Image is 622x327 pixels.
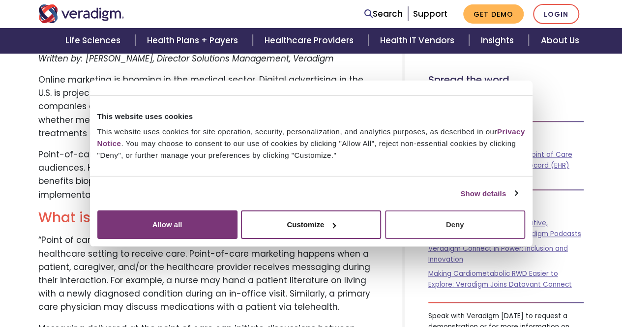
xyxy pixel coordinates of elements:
[428,74,584,86] h5: Spread the word
[38,53,334,64] em: Written by: [PERSON_NAME], Director Solutions Management, Veradigm
[38,234,379,314] p: “Point of care” is when a in a healthcare setting to receive care. Point-of-care marketing happen...
[463,4,524,24] a: Get Demo
[368,28,469,53] a: Health IT Vendors
[54,28,135,53] a: Life Sciences
[428,244,568,264] a: Veradigm Connect in Power: Inclusion and Innovation
[97,127,525,148] a: Privacy Notice
[135,28,253,53] a: Health Plans + Payers
[97,110,525,122] div: This website uses cookies
[413,8,447,20] a: Support
[38,148,379,202] p: Point-of-care marketing helps ensure advertising reaches your target audiences. Here, we’ll defin...
[460,187,517,199] a: Show details
[97,210,237,239] button: Allow all
[38,4,124,23] img: Veradigm logo
[364,7,403,21] a: Search
[428,269,572,289] a: Making Cardiometabolic RWD Easier to Explore: Veradigm Joins Datavant Connect
[38,209,379,226] h2: What is Point-of-Care Marketing?
[533,4,579,24] a: Login
[38,73,379,140] p: Online marketing is booming in the medical sector. Digital advertising in the U.S. is projected t...
[469,28,529,53] a: Insights
[385,210,525,239] button: Deny
[253,28,368,53] a: Healthcare Providers
[529,28,591,53] a: About Us
[97,126,525,161] div: This website uses cookies for site operation, security, personalization, and analytics purposes, ...
[241,210,381,239] button: Customize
